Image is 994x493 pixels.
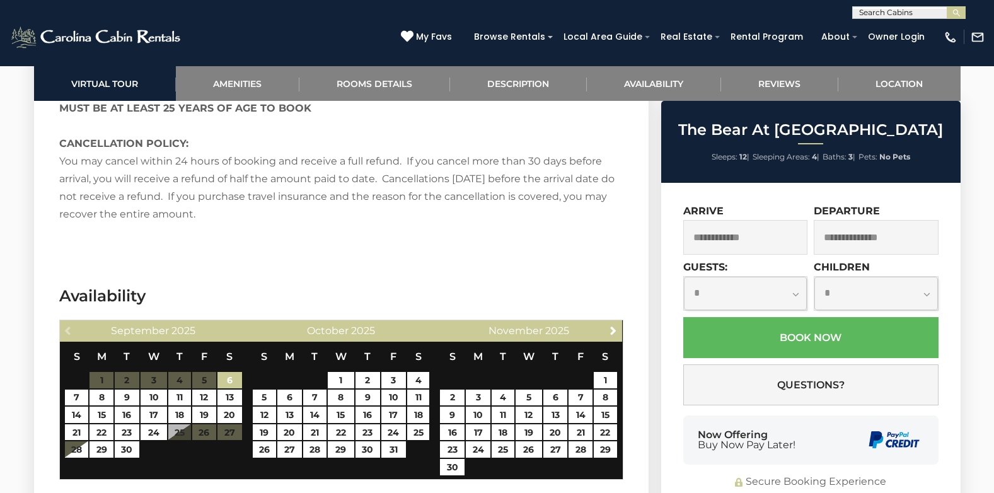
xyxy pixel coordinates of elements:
[59,285,623,307] h3: Availability
[543,390,568,406] a: 6
[449,351,456,362] span: Sunday
[176,351,183,362] span: Thursday
[466,407,490,423] a: 10
[261,351,267,362] span: Sunday
[569,390,592,406] a: 7
[168,407,191,423] a: 18
[401,30,455,44] a: My Favs
[812,152,817,161] strong: 4
[492,390,514,406] a: 4
[602,351,608,362] span: Saturday
[466,390,490,406] a: 3
[90,424,113,441] a: 22
[557,27,649,47] a: Local Area Guide
[277,424,302,441] a: 20
[415,351,422,362] span: Saturday
[192,390,216,406] a: 12
[466,441,490,458] a: 24
[848,152,853,161] strong: 3
[115,424,139,441] a: 23
[838,66,961,101] a: Location
[364,351,371,362] span: Thursday
[543,424,568,441] a: 20
[277,441,302,458] a: 27
[543,441,568,458] a: 27
[468,27,552,47] a: Browse Rentals
[698,440,795,450] span: Buy Now Pay Later!
[466,424,490,441] a: 17
[545,325,569,337] span: 2025
[328,424,354,441] a: 22
[307,325,349,337] span: October
[488,325,543,337] span: November
[115,407,139,423] a: 16
[407,424,430,441] a: 25
[823,149,855,165] li: |
[569,407,592,423] a: 14
[569,424,592,441] a: 21
[683,261,727,273] label: Guests:
[721,66,838,101] a: Reviews
[879,152,910,161] strong: No Pets
[115,441,139,458] a: 30
[201,351,207,362] span: Friday
[381,372,406,388] a: 3
[683,317,939,358] button: Book Now
[753,149,819,165] li: |
[303,441,327,458] a: 28
[664,122,957,138] h2: The Bear At [GEOGRAPHIC_DATA]
[440,424,465,441] a: 16
[192,407,216,423] a: 19
[277,407,302,423] a: 13
[407,407,430,423] a: 18
[141,424,167,441] a: 24
[217,390,242,406] a: 13
[823,152,847,161] span: Baths:
[516,424,542,441] a: 19
[858,152,877,161] span: Pets:
[407,390,430,406] a: 11
[724,27,809,47] a: Rental Program
[355,441,380,458] a: 30
[416,30,452,43] span: My Favs
[65,441,88,458] a: 28
[815,27,856,47] a: About
[594,441,617,458] a: 29
[862,27,931,47] a: Owner Login
[594,372,617,388] a: 1
[355,407,380,423] a: 16
[253,390,276,406] a: 5
[381,441,406,458] a: 31
[739,152,747,161] strong: 12
[328,407,354,423] a: 15
[683,364,939,405] button: Questions?
[90,407,113,423] a: 15
[492,441,514,458] a: 25
[217,372,242,388] a: 6
[712,149,749,165] li: |
[355,390,380,406] a: 9
[65,390,88,406] a: 7
[440,459,465,475] a: 30
[97,351,107,362] span: Monday
[450,66,587,101] a: Description
[381,390,406,406] a: 10
[65,407,88,423] a: 14
[516,390,542,406] a: 5
[148,351,159,362] span: Wednesday
[814,261,870,273] label: Children
[328,441,354,458] a: 29
[516,441,542,458] a: 26
[303,390,327,406] a: 7
[115,390,139,406] a: 9
[253,424,276,441] a: 19
[594,390,617,406] a: 8
[944,30,957,44] img: phone-regular-white.png
[552,351,558,362] span: Thursday
[440,390,465,406] a: 2
[328,390,354,406] a: 8
[141,390,167,406] a: 10
[299,66,450,101] a: Rooms Details
[587,66,721,101] a: Availability
[217,407,242,423] a: 20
